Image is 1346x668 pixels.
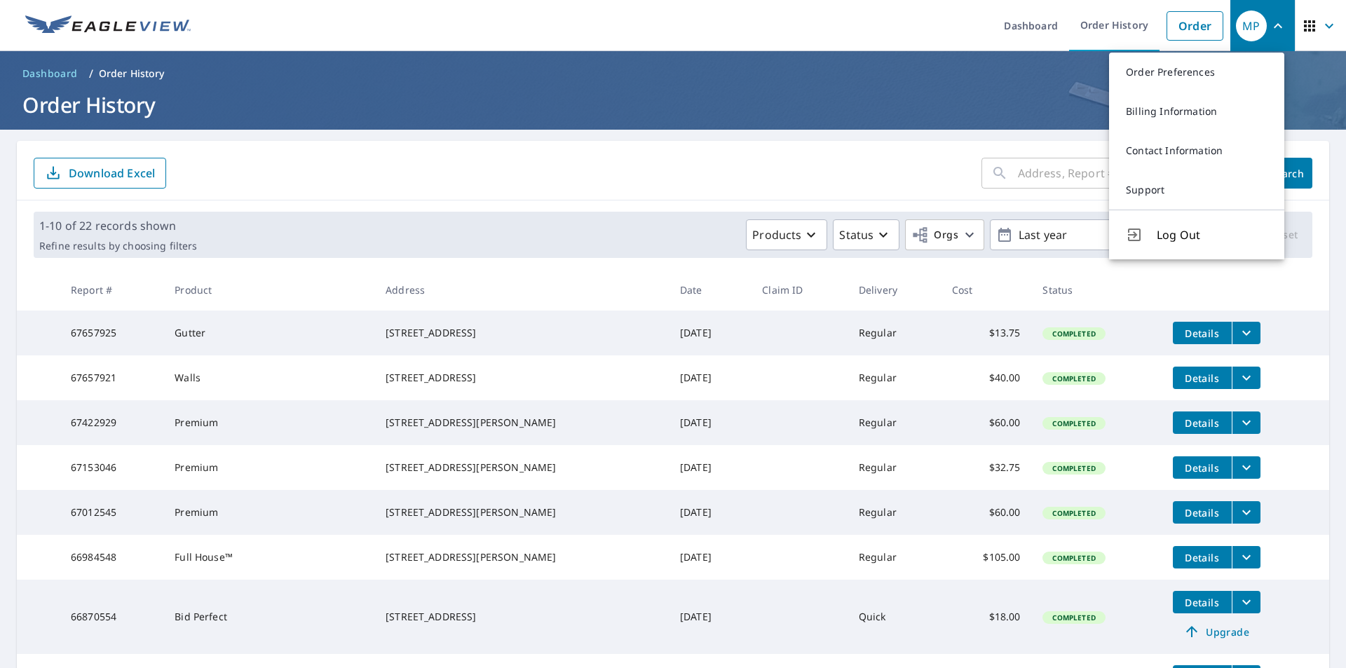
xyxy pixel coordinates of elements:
[1273,167,1301,180] span: Search
[848,269,941,311] th: Delivery
[1262,158,1312,189] button: Search
[1232,501,1260,524] button: filesDropdownBtn-67012545
[848,355,941,400] td: Regular
[1181,623,1252,640] span: Upgrade
[163,269,374,311] th: Product
[1173,456,1232,479] button: detailsBtn-67153046
[17,90,1329,119] h1: Order History
[89,65,93,82] li: /
[941,400,1032,445] td: $60.00
[1044,613,1103,622] span: Completed
[386,505,658,519] div: [STREET_ADDRESS][PERSON_NAME]
[374,269,669,311] th: Address
[99,67,165,81] p: Order History
[60,580,163,654] td: 66870554
[17,62,83,85] a: Dashboard
[1157,226,1267,243] span: Log Out
[60,311,163,355] td: 67657925
[163,355,374,400] td: Walls
[669,445,751,490] td: [DATE]
[941,311,1032,355] td: $13.75
[1232,546,1260,568] button: filesDropdownBtn-66984548
[1167,11,1223,41] a: Order
[22,67,78,81] span: Dashboard
[669,400,751,445] td: [DATE]
[39,240,197,252] p: Refine results by choosing filters
[1181,506,1223,519] span: Details
[1173,546,1232,568] button: detailsBtn-66984548
[941,580,1032,654] td: $18.00
[941,445,1032,490] td: $32.75
[848,580,941,654] td: Quick
[1044,553,1103,563] span: Completed
[848,490,941,535] td: Regular
[60,400,163,445] td: 67422929
[1018,154,1251,193] input: Address, Report #, Claim ID, etc.
[669,355,751,400] td: [DATE]
[163,580,374,654] td: Bid Perfect
[1173,620,1260,643] a: Upgrade
[1232,322,1260,344] button: filesDropdownBtn-67657925
[1181,416,1223,430] span: Details
[839,226,873,243] p: Status
[669,580,751,654] td: [DATE]
[1044,508,1103,518] span: Completed
[60,269,163,311] th: Report #
[69,165,155,181] p: Download Excel
[669,311,751,355] td: [DATE]
[1013,223,1177,247] p: Last year
[1232,591,1260,613] button: filesDropdownBtn-66870554
[1109,53,1284,92] a: Order Preferences
[386,326,658,340] div: [STREET_ADDRESS]
[669,490,751,535] td: [DATE]
[1173,322,1232,344] button: detailsBtn-67657925
[163,490,374,535] td: Premium
[1109,131,1284,170] a: Contact Information
[941,490,1032,535] td: $60.00
[60,355,163,400] td: 67657921
[1181,596,1223,609] span: Details
[386,371,658,385] div: [STREET_ADDRESS]
[1109,210,1284,259] button: Log Out
[1109,170,1284,210] a: Support
[1044,418,1103,428] span: Completed
[60,535,163,580] td: 66984548
[905,219,984,250] button: Orgs
[386,416,658,430] div: [STREET_ADDRESS][PERSON_NAME]
[1044,463,1103,473] span: Completed
[1044,329,1103,339] span: Completed
[669,269,751,311] th: Date
[1181,372,1223,385] span: Details
[1236,11,1267,41] div: MP
[751,269,848,311] th: Claim ID
[752,226,801,243] p: Products
[941,535,1032,580] td: $105.00
[1044,374,1103,383] span: Completed
[1232,411,1260,434] button: filesDropdownBtn-67422929
[746,219,827,250] button: Products
[163,400,374,445] td: Premium
[163,445,374,490] td: Premium
[1173,591,1232,613] button: detailsBtn-66870554
[1173,411,1232,434] button: detailsBtn-67422929
[25,15,191,36] img: EV Logo
[911,226,958,244] span: Orgs
[1232,367,1260,389] button: filesDropdownBtn-67657921
[848,445,941,490] td: Regular
[833,219,899,250] button: Status
[60,445,163,490] td: 67153046
[17,62,1329,85] nav: breadcrumb
[1232,456,1260,479] button: filesDropdownBtn-67153046
[941,355,1032,400] td: $40.00
[386,550,658,564] div: [STREET_ADDRESS][PERSON_NAME]
[941,269,1032,311] th: Cost
[1031,269,1161,311] th: Status
[386,610,658,624] div: [STREET_ADDRESS]
[39,217,197,234] p: 1-10 of 22 records shown
[990,219,1200,250] button: Last year
[163,535,374,580] td: Full House™
[386,461,658,475] div: [STREET_ADDRESS][PERSON_NAME]
[1181,327,1223,340] span: Details
[163,311,374,355] td: Gutter
[848,311,941,355] td: Regular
